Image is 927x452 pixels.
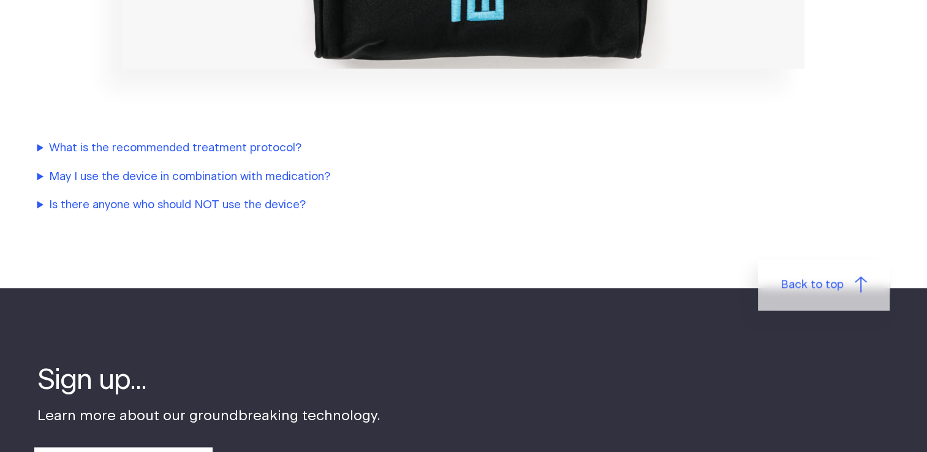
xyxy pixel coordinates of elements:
[37,197,552,214] summary: Is there anyone who should NOT use the device?
[37,140,552,157] summary: What is the recommended treatment protocol?
[37,362,380,400] h4: Sign up...
[781,276,844,293] span: Back to top
[758,260,890,311] a: Back to top
[37,168,552,186] summary: May I use the device in combination with medication?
